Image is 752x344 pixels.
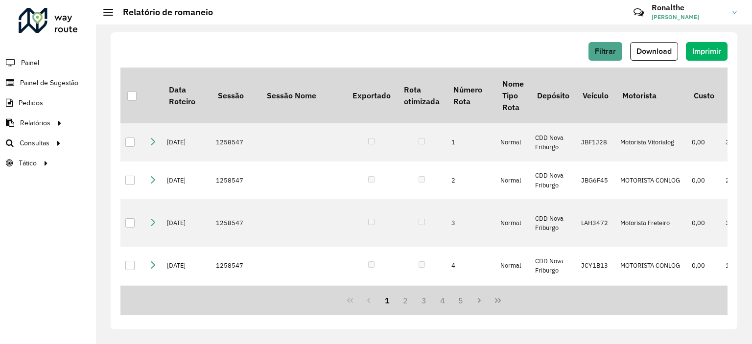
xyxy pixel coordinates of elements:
[615,285,687,332] td: MOTORISTA CONLOG
[495,285,530,332] td: Normal
[489,291,507,310] button: Last Page
[615,247,687,285] td: MOTORISTA CONLOG
[446,285,495,332] td: 5
[20,118,50,128] span: Relatórios
[396,291,415,310] button: 2
[113,7,213,18] h2: Relatório de romaneio
[19,158,37,168] span: Tático
[162,247,211,285] td: [DATE]
[576,285,615,332] td: RYB5C07
[495,247,530,285] td: Normal
[576,161,615,200] td: JBG6F45
[628,2,649,23] a: Contato Rápido
[397,68,446,123] th: Rota otimizada
[576,123,615,161] td: JBF1J28
[446,199,495,247] td: 3
[260,68,346,123] th: Sessão Nome
[530,161,576,200] td: CDD Nova Friburgo
[211,285,260,332] td: 1258547
[211,161,260,200] td: 1258547
[687,68,721,123] th: Custo
[687,123,721,161] td: 0,00
[495,68,530,123] th: Nome Tipo Rota
[576,247,615,285] td: JCY1B13
[530,247,576,285] td: CDD Nova Friburgo
[686,42,728,61] button: Imprimir
[495,199,530,247] td: Normal
[615,161,687,200] td: MOTORISTA CONLOG
[652,3,725,12] h3: Ronalthe
[530,68,576,123] th: Depósito
[588,42,622,61] button: Filtrar
[446,123,495,161] td: 1
[162,161,211,200] td: [DATE]
[530,123,576,161] td: CDD Nova Friburgo
[630,42,678,61] button: Download
[636,47,672,55] span: Download
[433,291,452,310] button: 4
[211,68,260,123] th: Sessão
[162,123,211,161] td: [DATE]
[20,78,78,88] span: Painel de Sugestão
[211,123,260,161] td: 1258547
[19,98,43,108] span: Pedidos
[687,285,721,332] td: 0,00
[446,68,495,123] th: Número Rota
[652,13,725,22] span: [PERSON_NAME]
[576,199,615,247] td: LAH3472
[21,58,39,68] span: Painel
[687,199,721,247] td: 0,00
[162,68,211,123] th: Data Roteiro
[446,161,495,200] td: 2
[530,285,576,332] td: CDD Nova Friburgo
[530,199,576,247] td: CDD Nova Friburgo
[346,68,397,123] th: Exportado
[211,247,260,285] td: 1258547
[211,199,260,247] td: 1258547
[692,47,721,55] span: Imprimir
[595,47,616,55] span: Filtrar
[495,123,530,161] td: Normal
[378,291,397,310] button: 1
[452,291,470,310] button: 5
[615,68,687,123] th: Motorista
[495,161,530,200] td: Normal
[470,291,489,310] button: Next Page
[162,199,211,247] td: [DATE]
[687,161,721,200] td: 0,00
[415,291,433,310] button: 3
[687,247,721,285] td: 0,00
[162,285,211,332] td: [DATE]
[20,138,49,148] span: Consultas
[446,247,495,285] td: 4
[576,68,615,123] th: Veículo
[615,123,687,161] td: Motorista Vitorialog
[615,199,687,247] td: Motorista Freteiro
